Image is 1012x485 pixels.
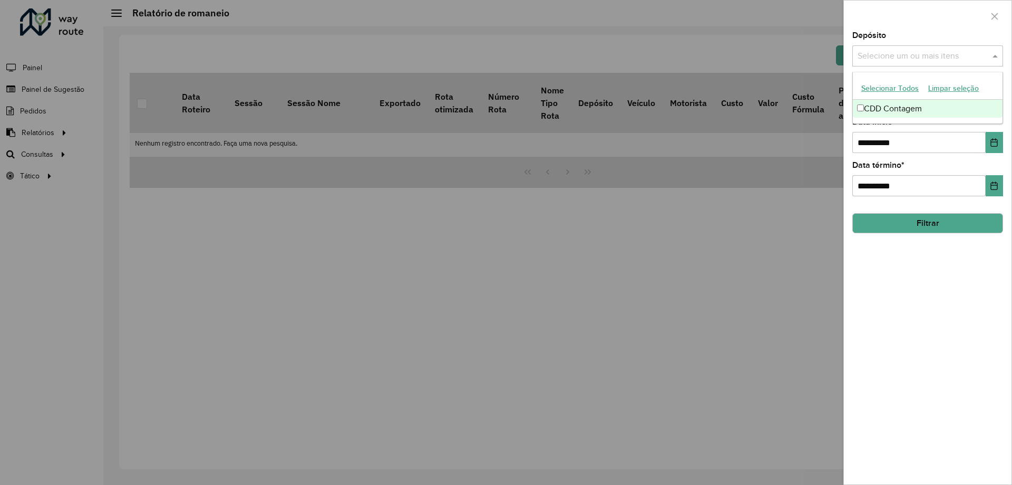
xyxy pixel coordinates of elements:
[852,29,886,42] label: Depósito
[986,175,1003,196] button: Choose Date
[857,80,923,97] button: Selecionar Todos
[852,159,904,172] label: Data término
[852,213,1003,233] button: Filtrar
[923,80,984,97] button: Limpar seleção
[986,132,1003,153] button: Choose Date
[852,72,1003,124] ng-dropdown-panel: Options list
[853,100,1003,118] div: CDD Contagem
